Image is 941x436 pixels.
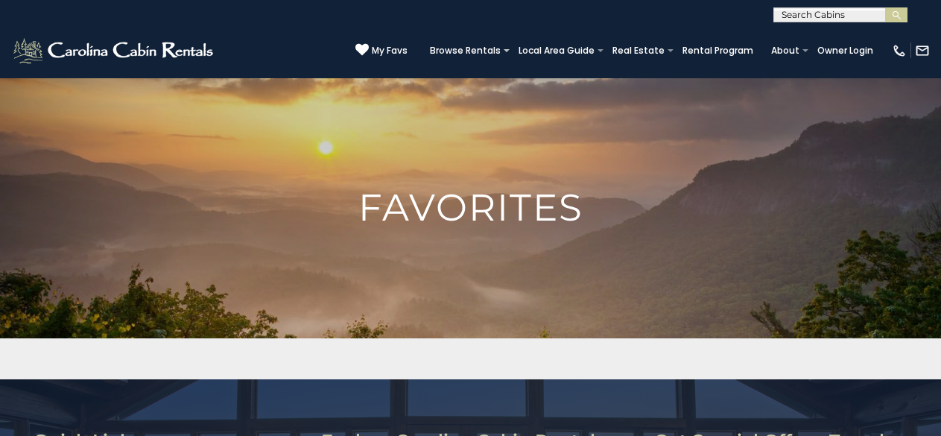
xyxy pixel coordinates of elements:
img: phone-regular-white.png [892,43,907,58]
a: About [764,40,807,61]
a: Real Estate [605,40,672,61]
a: Rental Program [675,40,761,61]
a: Local Area Guide [511,40,602,61]
a: Owner Login [810,40,881,61]
img: White-1-2.png [11,36,218,66]
a: My Favs [355,43,408,58]
a: Browse Rentals [422,40,508,61]
img: mail-regular-white.png [915,43,930,58]
span: My Favs [372,44,408,57]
